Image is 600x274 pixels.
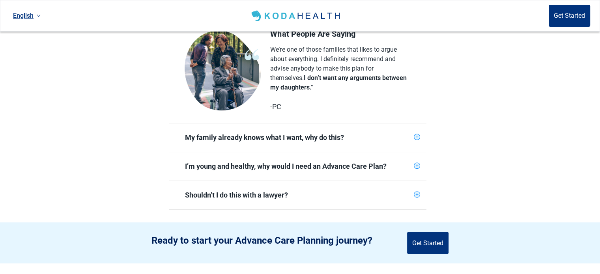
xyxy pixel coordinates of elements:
span: plus-circle [414,191,420,198]
div: I’m young and healthy, why would I need an Advance Care Plan? [185,162,411,171]
div: My family already knows what I want, why do this? [169,123,426,152]
div: What People Are Saying [270,29,408,39]
button: Get Started [407,232,449,254]
div: Shouldn’t I do this with a lawyer? [169,181,426,209]
div: Shouldn’t I do this with a lawyer? [185,190,411,200]
div: I’m young and healthy, why would I need an Advance Care Plan? [169,152,426,181]
div: -PC [270,102,408,112]
span: plus-circle [414,134,420,140]
div: My family already knows what I want, why do this? [185,133,411,142]
img: Koda Health [250,9,343,22]
img: test [185,30,261,110]
h2: Ready to start your Advance Care Planning journey? [151,235,372,246]
button: Get Started [549,5,590,27]
a: Current language: English [10,9,44,22]
span: I don’t want any arguments between my daughters." [270,74,406,91]
span: down [37,14,41,18]
span: plus-circle [414,162,420,169]
div: We’re one of those families that likes to argue about everything. I definitely recommend and advi... [270,45,408,92]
